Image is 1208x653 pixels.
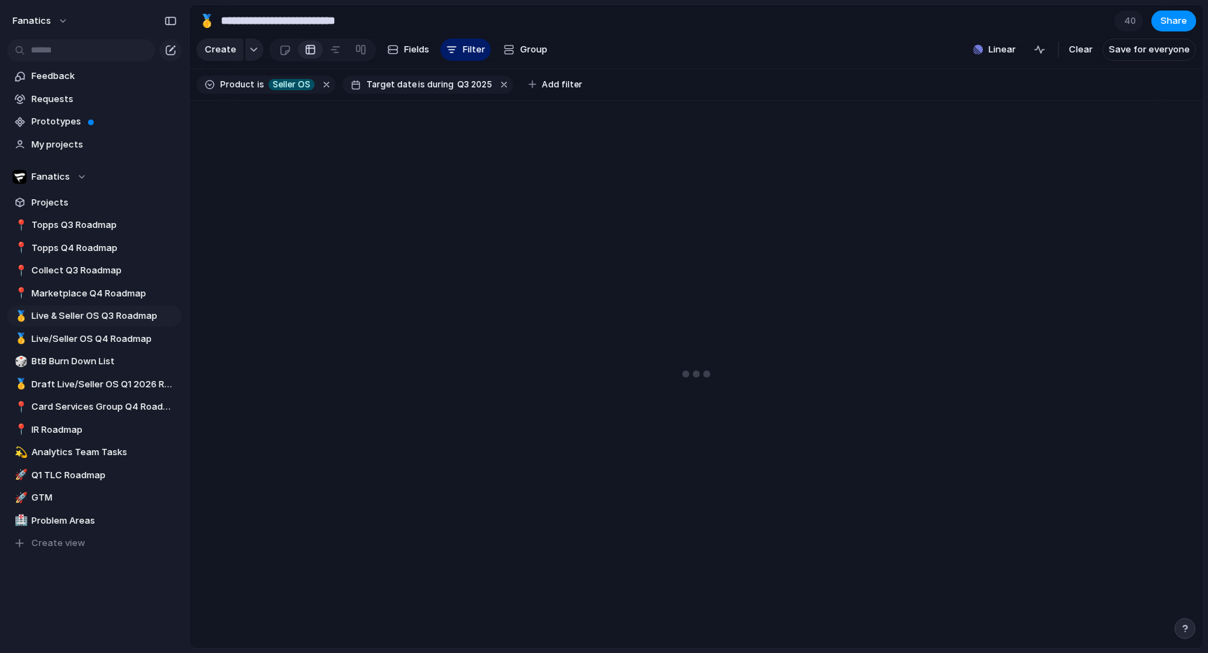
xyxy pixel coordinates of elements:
div: 🥇 [15,331,24,347]
a: 🥇Draft Live/Seller OS Q1 2026 Roadmap [7,374,182,395]
span: Analytics Team Tasks [31,445,177,459]
div: 📍 [15,263,24,279]
button: 📍 [13,287,27,301]
span: Card Services Group Q4 Roadmap [31,400,177,414]
span: Feedback [31,69,177,83]
button: Fields [382,38,435,61]
div: 🥇 [199,11,215,30]
button: 📍 [13,264,27,278]
button: Filter [440,38,491,61]
button: 💫 [13,445,27,459]
span: Clear [1069,43,1093,57]
button: Share [1151,10,1196,31]
a: Projects [7,192,182,213]
a: Prototypes [7,111,182,132]
span: Draft Live/Seller OS Q1 2026 Roadmap [31,378,177,392]
button: Q3 2025 [454,77,495,92]
span: My projects [31,138,177,152]
span: Group [520,43,547,57]
span: Add filter [542,78,582,91]
div: 📍 [15,422,24,438]
span: Marketplace Q4 Roadmap [31,287,177,301]
a: 🚀GTM [7,487,182,508]
div: 🥇 [15,376,24,392]
span: is [418,78,425,91]
span: Fanatics [31,170,70,184]
span: Collect Q3 Roadmap [31,264,177,278]
div: 🏥 [15,512,24,529]
a: 📍Topps Q3 Roadmap [7,215,182,236]
button: 🎲 [13,354,27,368]
div: 📍 [15,285,24,301]
span: Seller OS [273,78,310,91]
button: 🏥 [13,514,27,528]
a: 🥇Live/Seller OS Q4 Roadmap [7,329,182,350]
span: Problem Areas [31,514,177,528]
div: 🚀 [15,490,24,506]
a: 🏥Problem Areas [7,510,182,531]
div: 📍Marketplace Q4 Roadmap [7,283,182,304]
button: 📍 [13,423,27,437]
a: 🚀Q1 TLC Roadmap [7,465,182,486]
button: Add filter [520,75,591,94]
a: 🥇Live & Seller OS Q3 Roadmap [7,306,182,326]
div: 📍IR Roadmap [7,419,182,440]
div: 🎲 [15,354,24,370]
span: IR Roadmap [31,423,177,437]
a: 📍Card Services Group Q4 Roadmap [7,396,182,417]
button: 📍 [13,241,27,255]
span: Requests [31,92,177,106]
button: 🥇 [196,10,218,32]
span: Live/Seller OS Q4 Roadmap [31,332,177,346]
span: Topps Q3 Roadmap [31,218,177,232]
span: Topps Q4 Roadmap [31,241,177,255]
button: 🥇 [13,378,27,392]
button: 📍 [13,218,27,232]
span: Save for everyone [1109,43,1190,57]
span: Projects [31,196,177,210]
button: isduring [417,77,456,92]
span: BtB Burn Down List [31,354,177,368]
button: Linear [968,39,1021,60]
button: Seller OS [266,77,317,92]
button: Create [196,38,243,61]
button: Create view [7,533,182,554]
span: Product [220,78,254,91]
span: Q3 2025 [457,78,492,91]
div: 📍 [15,240,24,256]
a: 📍Collect Q3 Roadmap [7,260,182,281]
span: GTM [31,491,177,505]
a: 💫Analytics Team Tasks [7,442,182,463]
div: 📍 [15,217,24,234]
a: Requests [7,89,182,110]
span: Prototypes [31,115,177,129]
a: 🎲BtB Burn Down List [7,351,182,372]
button: 🥇 [13,332,27,346]
div: 🚀 [15,467,24,483]
span: during [425,78,454,91]
a: Feedback [7,66,182,87]
span: Linear [988,43,1016,57]
span: fanatics [13,14,51,28]
a: 📍Topps Q4 Roadmap [7,238,182,259]
button: 📍 [13,400,27,414]
div: 💫 [15,445,24,461]
button: is [254,77,267,92]
button: 🚀 [13,468,27,482]
button: Group [496,38,554,61]
button: Fanatics [7,166,182,187]
button: Save for everyone [1102,38,1196,61]
a: My projects [7,134,182,155]
span: Create [205,43,236,57]
span: Share [1160,14,1187,28]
